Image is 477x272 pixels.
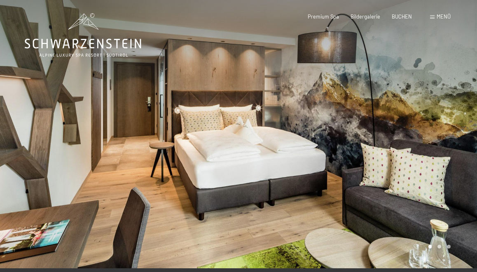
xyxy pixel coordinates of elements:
span: Menü [437,13,451,20]
a: Bildergalerie [351,13,380,20]
a: Premium Spa [308,13,339,20]
a: BUCHEN [392,13,412,20]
